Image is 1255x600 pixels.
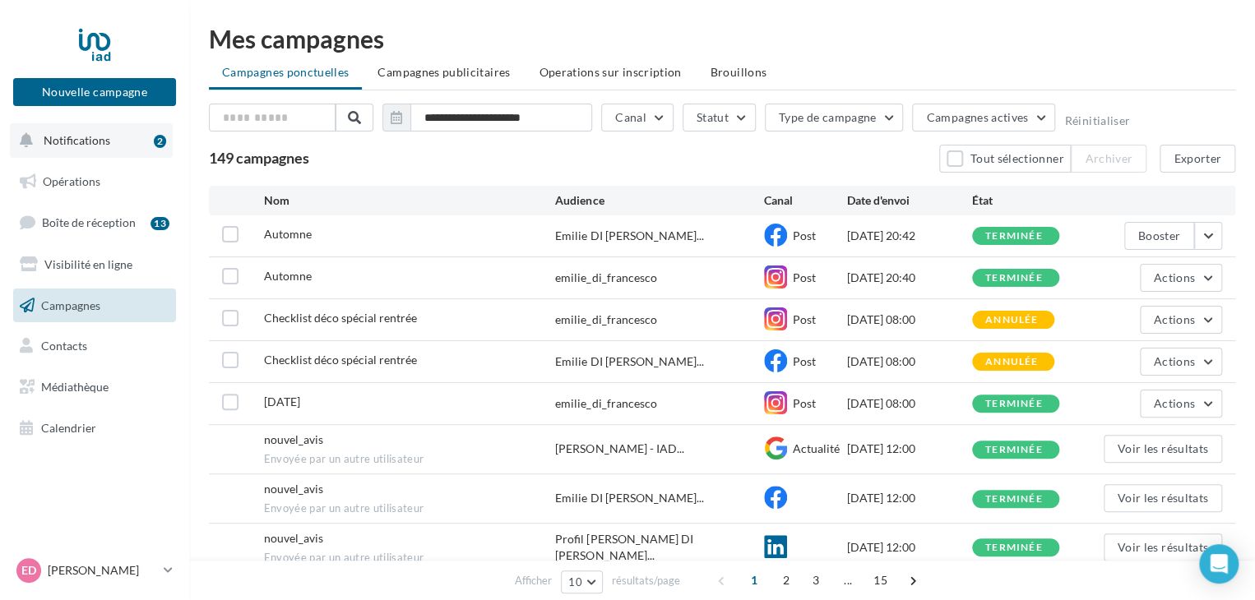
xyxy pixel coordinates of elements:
[539,65,681,79] span: Operations sur inscription
[555,192,763,209] div: Audience
[154,135,166,148] div: 2
[10,411,179,445] a: Calendrier
[601,104,674,132] button: Canal
[10,123,173,158] button: Notifications 2
[377,65,510,79] span: Campagnes publicitaires
[793,441,840,455] span: Actualité
[264,551,556,565] span: Envoyée par un autre utilisateur
[48,562,157,579] p: [PERSON_NAME]
[1140,306,1222,334] button: Actions
[41,339,87,353] span: Contacts
[555,228,703,244] span: Emilie DI [PERSON_NAME]...
[835,567,861,593] span: ...
[41,298,100,312] span: Campagnes
[847,441,972,457] div: [DATE] 12:00
[10,288,179,323] a: Campagnes
[741,567,767,593] span: 1
[264,452,556,467] span: Envoyée par un autre utilisateur
[1154,396,1195,410] span: Actions
[985,445,1043,455] div: terminée
[985,273,1043,284] div: terminée
[1154,312,1195,326] span: Actions
[793,354,816,368] span: Post
[847,228,972,244] div: [DATE] 20:42
[847,539,972,556] div: [DATE] 12:00
[555,270,656,286] div: emilie_di_francesco
[1140,348,1222,376] button: Actions
[10,205,179,240] a: Boîte de réception13
[555,490,703,506] span: Emilie DI [PERSON_NAME]...
[773,567,799,593] span: 2
[42,215,136,229] span: Boîte de réception
[765,104,904,132] button: Type de campagne
[985,357,1038,367] div: annulée
[13,78,176,106] button: Nouvelle campagne
[209,149,309,167] span: 149 campagnes
[939,145,1071,173] button: Tout sélectionner
[926,110,1028,124] span: Campagnes actives
[555,353,703,370] span: Emilie DI [PERSON_NAME]...
[515,573,552,588] span: Afficher
[985,231,1043,242] div: terminée
[21,562,36,579] span: ED
[568,575,582,588] span: 10
[264,432,323,446] span: nouvel_avis
[1064,114,1130,127] button: Réinitialiser
[1104,484,1222,512] button: Voir les résultats
[847,395,972,412] div: [DATE] 08:00
[847,270,972,286] div: [DATE] 20:40
[10,247,179,282] a: Visibilité en ligne
[847,490,972,506] div: [DATE] 12:00
[612,573,680,588] span: résultats/page
[1140,390,1222,418] button: Actions
[555,441,683,457] span: [PERSON_NAME] - IAD...
[1154,270,1195,284] span: Actions
[41,421,96,435] span: Calendrier
[793,270,816,284] span: Post
[847,312,972,328] div: [DATE] 08:00
[847,353,972,370] div: [DATE] 08:00
[847,192,972,209] div: Date d'envoi
[985,315,1038,325] div: annulée
[793,396,816,410] span: Post
[13,555,176,586] a: ED [PERSON_NAME]
[43,174,100,188] span: Opérations
[1104,533,1222,561] button: Voir les résultats
[264,269,312,283] span: Automne
[1071,145,1146,173] button: Archiver
[151,217,169,230] div: 13
[985,399,1043,409] div: terminée
[1160,145,1235,173] button: Exporter
[10,329,179,363] a: Contacts
[555,395,656,412] div: emilie_di_francesco
[793,228,816,242] span: Post
[264,192,556,209] div: Nom
[555,312,656,328] div: emilie_di_francesco
[683,104,756,132] button: Statut
[1140,264,1222,292] button: Actions
[264,531,323,545] span: nouvel_avis
[1124,222,1194,250] button: Booster
[41,380,109,394] span: Médiathèque
[44,257,132,271] span: Visibilité en ligne
[561,570,603,593] button: 10
[793,312,816,326] span: Post
[1154,354,1195,368] span: Actions
[555,531,763,564] span: Profil [PERSON_NAME] DI [PERSON_NAME]...
[264,482,323,496] span: nouvel_avis
[44,133,110,147] span: Notifications
[985,494,1043,505] div: terminée
[803,567,829,593] span: 3
[209,26,1235,51] div: Mes campagnes
[972,192,1097,209] div: État
[985,542,1043,553] div: terminée
[10,370,179,404] a: Médiathèque
[1104,435,1222,463] button: Voir les résultats
[764,192,847,209] div: Canal
[912,104,1055,132] button: Campagnes actives
[264,353,417,367] span: Checklist déco spécial rentrée
[10,164,179,199] a: Opérations
[264,501,556,516] span: Envoyée par un autre utilisateur
[264,311,417,325] span: Checklist déco spécial rentrée
[264,395,300,408] span: Journée du patrimoine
